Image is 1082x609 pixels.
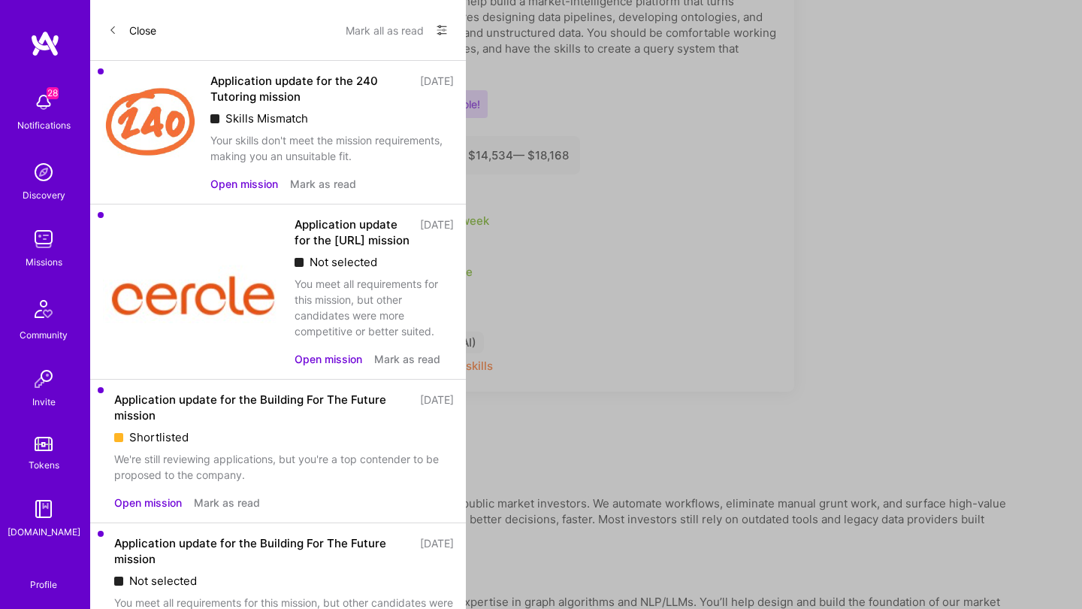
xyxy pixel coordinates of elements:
div: Missions [26,254,62,270]
div: Profile [30,577,57,591]
div: We're still reviewing applications, but you're a top contender to be proposed to the company. [114,451,454,483]
div: [DATE] [420,535,454,567]
img: teamwork [29,224,59,254]
img: Invite [29,364,59,394]
button: Mark as read [374,351,440,367]
img: tokens [35,437,53,451]
button: Mark all as read [346,18,424,42]
div: Not selected [295,254,454,270]
button: Open mission [210,176,278,192]
img: discovery [29,157,59,187]
div: Invite [32,394,56,410]
div: Notifications [17,117,71,133]
div: [DATE] [420,217,454,248]
div: Tokens [29,457,59,473]
img: bell [29,87,59,117]
button: Open mission [295,351,362,367]
img: Community [26,291,62,327]
div: [DATE] [420,392,454,423]
div: Skills Mismatch [210,111,454,126]
button: Mark as read [194,495,260,511]
div: Application update for the Building For The Future mission [114,535,411,567]
button: Open mission [114,495,182,511]
div: Community [20,327,68,343]
div: [DATE] [420,73,454,105]
img: Company Logo [102,217,283,340]
div: You meet all requirements for this mission, but other candidates were more competitive or better ... [295,276,454,339]
div: Your skills don't meet the mission requirements, making you an unsuitable fit. [210,132,454,164]
div: Not selected [114,573,454,589]
div: Application update for the 240 Tutoring mission [210,73,411,105]
div: Shortlisted [114,429,454,445]
span: 28 [47,87,59,99]
img: guide book [29,494,59,524]
div: Discovery [23,187,65,203]
div: Application update for the Building For The Future mission [114,392,411,423]
a: Profile [25,561,62,591]
div: [DOMAIN_NAME] [8,524,80,540]
img: Company Logo [102,73,198,169]
button: Close [108,18,156,42]
button: Mark as read [290,176,356,192]
img: logo [30,30,60,57]
div: Application update for the [URL] mission [295,217,411,248]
